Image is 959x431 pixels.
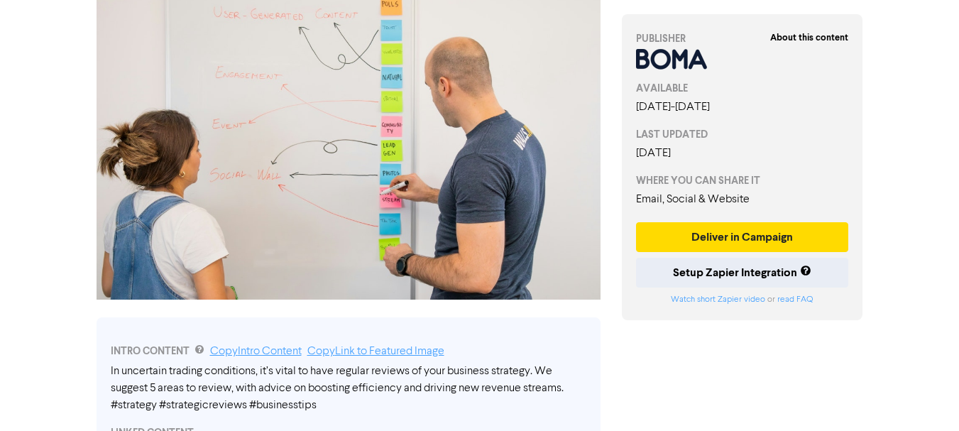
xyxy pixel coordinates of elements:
[636,173,849,188] div: WHERE YOU CAN SHARE IT
[111,343,586,360] div: INTRO CONTENT
[636,31,849,46] div: PUBLISHER
[210,346,302,357] a: Copy Intro Content
[888,363,959,431] iframe: Chat Widget
[777,295,813,304] a: read FAQ
[636,222,849,252] button: Deliver in Campaign
[636,99,849,116] div: [DATE] - [DATE]
[770,32,848,43] strong: About this content
[636,81,849,96] div: AVAILABLE
[111,363,586,414] div: In uncertain trading conditions, it’s vital to have regular reviews of your business strategy. We...
[636,258,849,288] button: Setup Zapier Integration
[636,191,849,208] div: Email, Social & Website
[636,145,849,162] div: [DATE]
[671,295,765,304] a: Watch short Zapier video
[636,293,849,306] div: or
[636,127,849,142] div: LAST UPDATED
[307,346,444,357] a: Copy Link to Featured Image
